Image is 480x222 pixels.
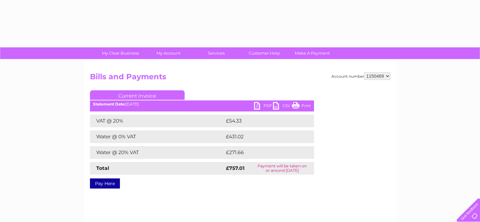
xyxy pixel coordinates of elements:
a: My Account [142,47,194,59]
td: Water @ 0% VAT [90,130,224,143]
td: £271.66 [224,146,302,159]
a: PDF [254,102,273,111]
a: Current Invoice [90,90,185,100]
td: Payment will be taken on or around [DATE] [251,162,314,175]
a: CSV [273,102,292,111]
td: Water @ 20% VAT [90,146,224,159]
h2: Bills and Payments [90,72,390,84]
a: My Clear Business [94,47,146,59]
div: Account number [331,72,390,80]
a: Customer Help [238,47,290,59]
b: Statement Date: [93,102,126,106]
a: Print [292,102,311,111]
strong: £757.01 [226,165,245,171]
td: VAT @ 20% [90,115,224,127]
a: Pay Here [90,178,120,189]
div: [DATE] [90,102,314,106]
td: £431.02 [224,130,302,143]
td: £54.33 [224,115,301,127]
strong: Total [96,165,109,171]
a: Make A Payment [286,47,338,59]
a: Services [190,47,242,59]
